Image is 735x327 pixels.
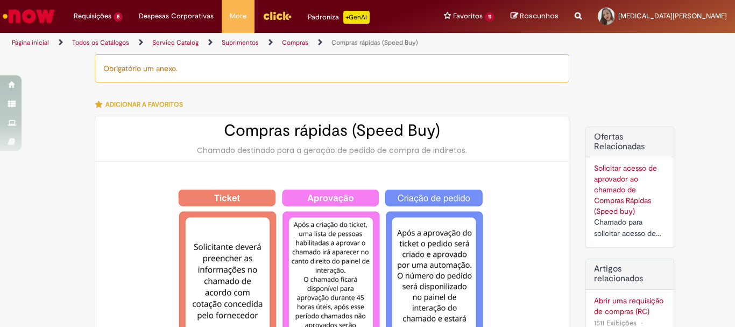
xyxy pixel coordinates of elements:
ul: Trilhas de página [8,33,482,53]
a: Compras rápidas (Speed Buy) [331,38,418,47]
span: [MEDICAL_DATA][PERSON_NAME] [618,11,727,20]
span: More [230,11,246,22]
div: Obrigatório um anexo. [95,54,569,82]
a: Página inicial [12,38,49,47]
h2: Ofertas Relacionadas [594,133,666,151]
h2: Compras rápidas (Speed Buy) [106,122,558,140]
span: Adicionar a Favoritos [105,100,183,109]
a: Rascunhos [511,11,559,22]
div: Padroniza [308,11,370,24]
div: Ofertas Relacionadas [585,127,674,248]
p: +GenAi [343,11,370,24]
img: ServiceNow [1,5,56,27]
a: Solicitar acesso de aprovador ao chamado de Compras Rápidas (Speed buy) [594,163,657,216]
a: Service Catalog [152,38,199,47]
span: 5 [114,12,123,22]
div: Chamado destinado para a geração de pedido de compra de indiretos. [106,145,558,156]
a: Todos os Catálogos [72,38,129,47]
span: Despesas Corporativas [139,11,214,22]
div: Chamado para solicitar acesso de aprovador ao ticket de Speed buy [594,217,666,239]
span: Favoritos [453,11,483,22]
h3: Artigos relacionados [594,265,666,283]
a: Suprimentos [222,38,259,47]
span: Rascunhos [520,11,559,21]
span: 11 [485,12,494,22]
img: click_logo_yellow_360x200.png [263,8,292,24]
a: Compras [282,38,308,47]
button: Adicionar a Favoritos [95,93,189,116]
span: Requisições [74,11,111,22]
a: Abrir uma requisição de compras (RC) [594,295,666,317]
